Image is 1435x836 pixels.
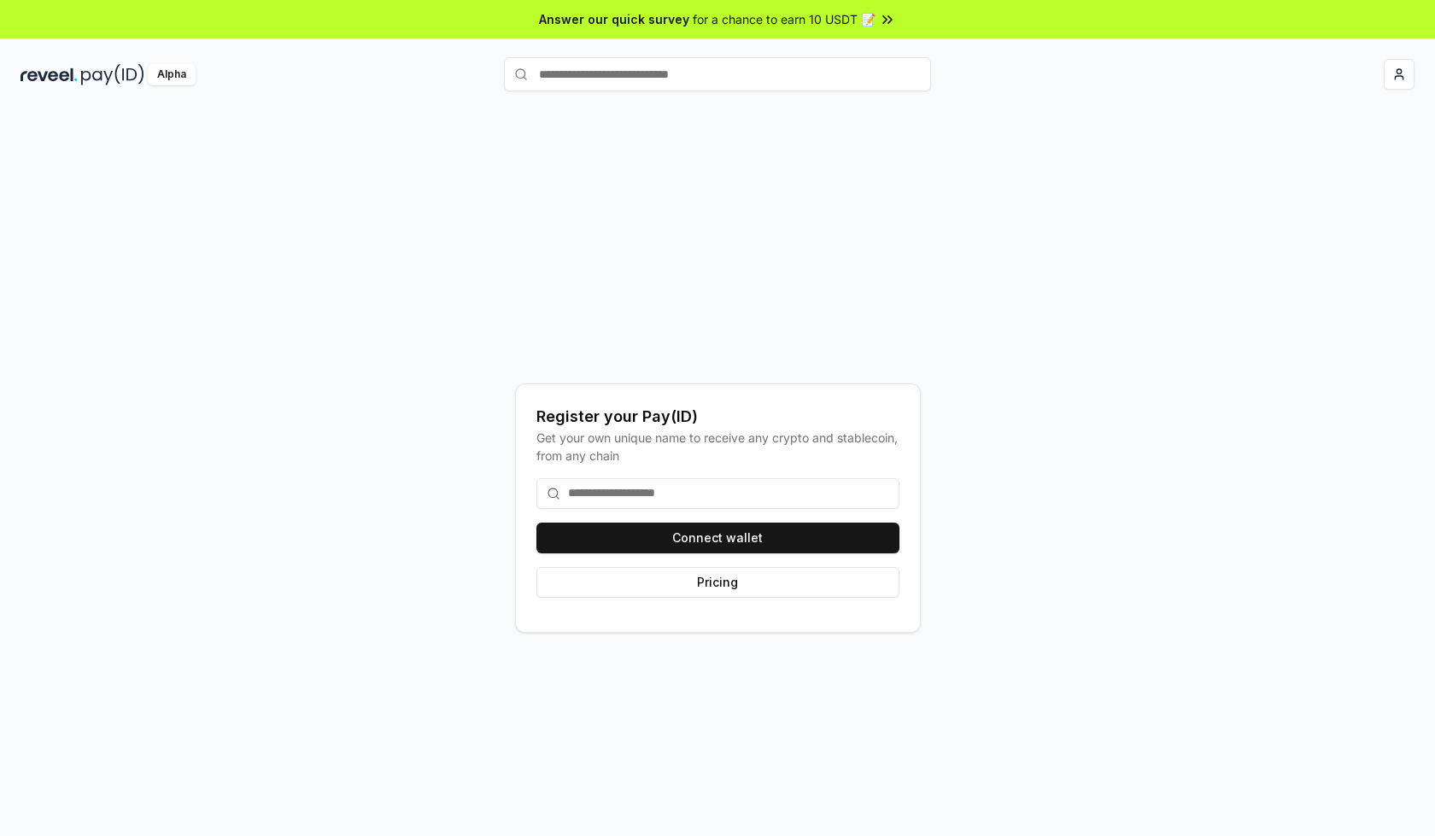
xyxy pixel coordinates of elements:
[536,567,899,598] button: Pricing
[20,64,78,85] img: reveel_dark
[81,64,144,85] img: pay_id
[536,429,899,465] div: Get your own unique name to receive any crypto and stablecoin, from any chain
[536,405,899,429] div: Register your Pay(ID)
[693,10,876,28] span: for a chance to earn 10 USDT 📝
[539,10,689,28] span: Answer our quick survey
[536,523,899,553] button: Connect wallet
[148,64,196,85] div: Alpha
